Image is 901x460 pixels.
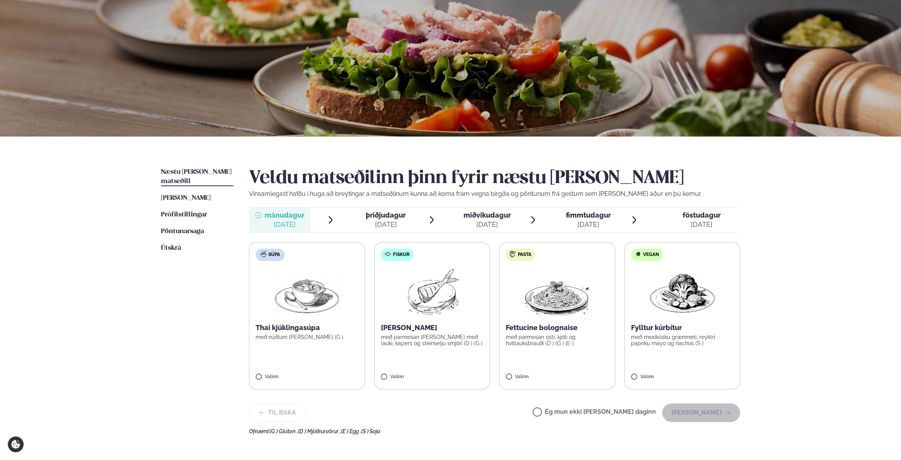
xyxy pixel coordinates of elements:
span: þriðjudagur [366,211,406,219]
span: Pasta [518,252,531,258]
div: Ofnæmi: [249,428,740,434]
img: fish.svg [385,251,391,257]
span: föstudagur [683,211,721,219]
span: Vegan [643,252,659,258]
p: Vinsamlegast hafðu í huga að breytingar á matseðlinum kunna að koma fram vegna birgða og pöntunum... [249,189,740,199]
span: Pöntunarsaga [161,228,204,235]
p: með mexíkósku grænmeti, reyktri papriku mayo og nachos (S ) [631,334,734,346]
a: Prófílstillingar [161,210,207,220]
p: Fylltur kúrbítur [631,323,734,332]
a: Næstu [PERSON_NAME] matseðill [161,168,233,186]
p: með parmesan [PERSON_NAME] með lauki, kapers og steinselju smjöri (D ) (G ) [381,334,484,346]
img: pasta.svg [510,251,516,257]
a: [PERSON_NAME] [161,194,211,203]
div: [DATE] [463,220,511,229]
span: Súpa [268,252,280,258]
span: mánudagur [265,211,304,219]
img: Vegan.svg [635,251,641,257]
div: [DATE] [366,220,406,229]
p: með parmesan osti, kjöti og hvítlauksbrauði (D ) (G ) (E ) [506,334,609,346]
h2: Veldu matseðilinn þinn fyrir næstu [PERSON_NAME] [249,168,740,189]
p: Thai kjúklingasúpa [256,323,358,332]
a: Útskrá [161,244,181,253]
span: Fiskur [393,252,410,258]
span: [PERSON_NAME] [161,195,211,201]
button: [PERSON_NAME] [662,403,740,422]
div: [DATE] [566,220,611,229]
a: Pöntunarsaga [161,227,204,236]
span: (D ) Mjólkurvörur , [298,428,341,434]
a: Cookie settings [8,436,24,452]
span: fimmtudagur [566,211,611,219]
span: (E ) Egg , [341,428,361,434]
img: Vegan.png [648,267,716,317]
img: soup.svg [260,251,266,257]
img: Fish.png [398,267,466,317]
img: Soup.png [273,267,341,317]
div: [DATE] [265,220,304,229]
span: (G ) Glúten , [270,428,298,434]
p: með núðlum [PERSON_NAME] (G ) [256,334,358,340]
span: Prófílstillingar [161,211,207,218]
span: (S ) Soja [361,428,380,434]
img: Spagetti.png [523,267,591,317]
span: Útskrá [161,245,181,251]
p: Fettucine bolognaise [506,323,609,332]
div: [DATE] [683,220,721,229]
p: [PERSON_NAME] [381,323,484,332]
span: Næstu [PERSON_NAME] matseðill [161,169,232,185]
button: Til baka [249,403,306,422]
span: miðvikudagur [463,211,511,219]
